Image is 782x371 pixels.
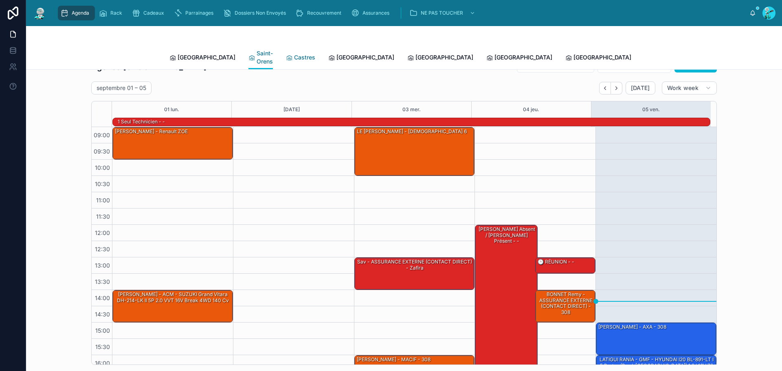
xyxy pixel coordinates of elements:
[93,164,112,171] span: 10:00
[611,82,622,94] button: Next
[185,10,213,16] span: Parrainages
[536,290,595,322] div: BONNET Remy - ASSURANCE EXTERNE (CONTACT DIRECT) - 308
[407,50,473,66] a: [GEOGRAPHIC_DATA]
[537,258,575,266] div: 🕒 RÉUNION - -
[110,10,122,16] span: Rack
[286,50,315,66] a: Castres
[307,10,341,16] span: Recouvrement
[356,356,431,363] div: [PERSON_NAME] - MACIF - 308
[248,46,273,70] a: Saint-Orens
[642,101,660,118] button: 05 ven.
[362,10,389,16] span: Assurances
[494,53,552,61] span: [GEOGRAPHIC_DATA]
[421,10,463,16] span: NE PAS TOUCHER
[477,226,537,245] div: [PERSON_NAME] absent / [PERSON_NAME] présent - -
[114,291,232,304] div: [PERSON_NAME] - ACM - SUZUKI Grand Vitara DH-214-LK II 5P 2.0 VVT 16V Break 4WD 140 cv
[92,148,112,155] span: 09:30
[113,290,233,322] div: [PERSON_NAME] - ACM - SUZUKI Grand Vitara DH-214-LK II 5P 2.0 VVT 16V Break 4WD 140 cv
[93,343,112,350] span: 15:30
[573,53,631,61] span: [GEOGRAPHIC_DATA]
[402,101,421,118] button: 03 mer.
[178,53,235,61] span: [GEOGRAPHIC_DATA]
[93,311,112,318] span: 14:30
[537,291,595,316] div: BONNET Remy - ASSURANCE EXTERNE (CONTACT DIRECT) - 308
[626,81,655,94] button: [DATE]
[93,180,112,187] span: 10:30
[283,101,300,118] button: [DATE]
[97,6,128,20] a: Rack
[164,101,179,118] button: 01 lun.
[294,53,315,61] span: Castres
[117,118,166,126] div: 1 seul technicien - -
[221,6,292,20] a: Dossiers Non Envoyés
[117,118,166,125] div: 1 seul technicien - -
[523,101,539,118] button: 04 jeu.
[130,6,170,20] a: Cadeaux
[349,6,395,20] a: Assurances
[596,323,716,355] div: [PERSON_NAME] - AXA - 308
[407,6,479,20] a: NE PAS TOUCHER
[93,278,112,285] span: 13:30
[93,360,112,367] span: 16:00
[94,213,112,220] span: 11:30
[328,50,394,66] a: [GEOGRAPHIC_DATA]
[415,53,473,61] span: [GEOGRAPHIC_DATA]
[171,6,219,20] a: Parrainages
[72,10,89,16] span: Agenda
[356,128,468,135] div: LE [PERSON_NAME] - [DEMOGRAPHIC_DATA] 6
[143,10,164,16] span: Cadeaux
[93,229,112,236] span: 12:00
[94,197,112,204] span: 11:00
[631,84,650,92] span: [DATE]
[667,84,699,92] span: Work week
[169,50,235,66] a: [GEOGRAPHIC_DATA]
[565,50,631,66] a: [GEOGRAPHIC_DATA]
[93,262,112,269] span: 13:00
[93,246,112,252] span: 12:30
[536,258,595,273] div: 🕒 RÉUNION - -
[599,82,611,94] button: Back
[93,327,112,334] span: 15:00
[293,6,347,20] a: Recouvrement
[336,53,394,61] span: [GEOGRAPHIC_DATA]
[92,132,112,138] span: 09:00
[113,127,233,159] div: [PERSON_NAME] - Renault ZOE
[355,258,474,290] div: sav - ASSURANCE EXTERNE (CONTACT DIRECT) - zafira
[486,50,552,66] a: [GEOGRAPHIC_DATA]
[355,127,474,176] div: LE [PERSON_NAME] - [DEMOGRAPHIC_DATA] 6
[597,323,667,331] div: [PERSON_NAME] - AXA - 308
[356,258,474,272] div: sav - ASSURANCE EXTERNE (CONTACT DIRECT) - zafira
[114,128,189,135] div: [PERSON_NAME] - Renault ZOE
[33,7,47,20] img: App logo
[54,4,749,22] div: scrollable content
[97,84,146,92] h2: septembre 01 – 05
[257,49,273,66] span: Saint-Orens
[662,81,717,94] button: Work week
[235,10,286,16] span: Dossiers Non Envoyés
[93,294,112,301] span: 14:00
[58,6,95,20] a: Agenda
